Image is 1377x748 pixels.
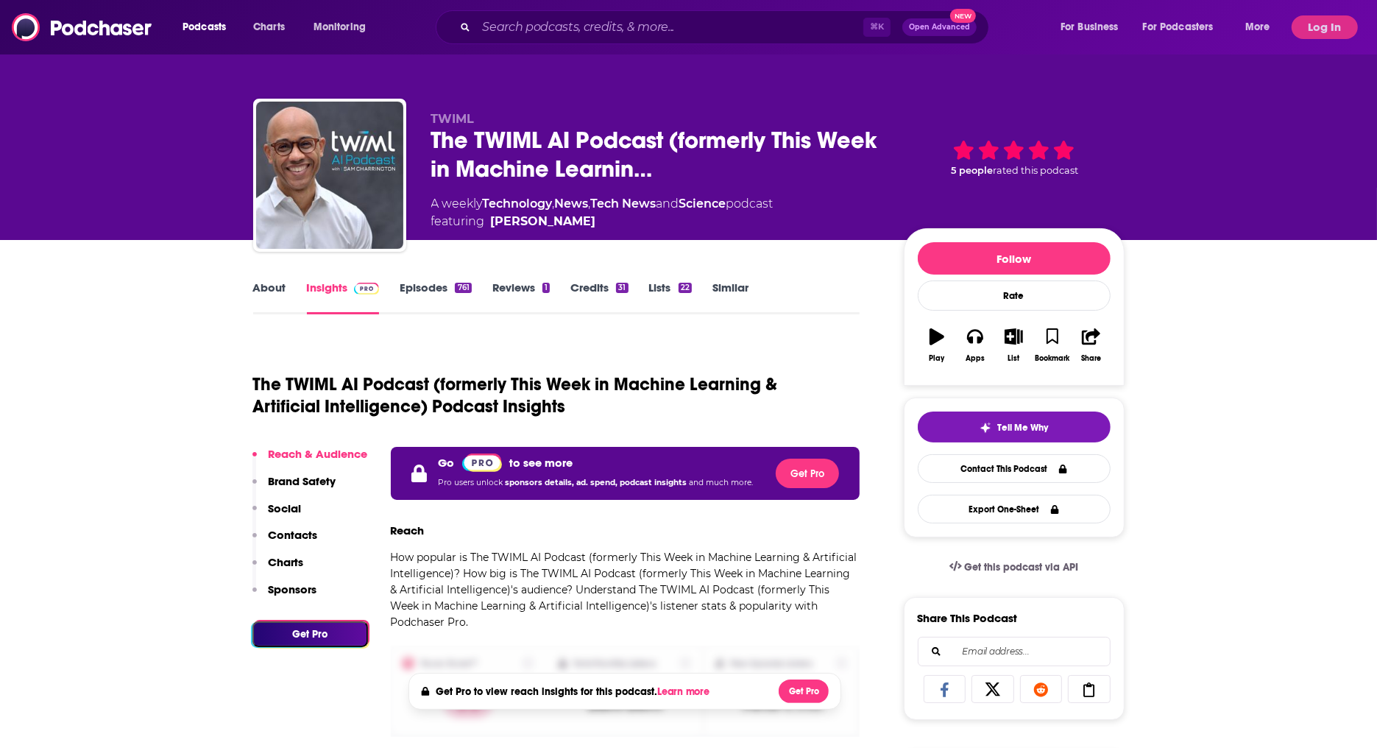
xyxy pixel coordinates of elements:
img: Podchaser Pro [462,454,503,472]
a: Credits31 [570,280,628,314]
span: Charts [253,17,285,38]
a: Share on Facebook [924,675,966,703]
span: Monitoring [314,17,366,38]
a: Pro website [462,453,503,472]
button: Sponsors [252,582,317,610]
button: Social [252,501,302,529]
p: Charts [269,555,304,569]
a: Copy Link [1068,675,1111,703]
span: Open Advanced [909,24,970,31]
span: 5 people [952,165,994,176]
img: The TWIML AI Podcast (formerly This Week in Machine Learning & Artificial Intelligence) [256,102,403,249]
a: Charts [244,15,294,39]
a: Lists22 [649,280,692,314]
a: News [555,197,589,211]
div: Apps [966,354,985,363]
span: rated this podcast [994,165,1079,176]
a: About [253,280,286,314]
button: Log In [1292,15,1358,39]
button: open menu [1050,15,1137,39]
button: tell me why sparkleTell Me Why [918,412,1111,442]
div: 5 peoplerated this podcast [904,112,1125,204]
h3: Share This Podcast [918,611,1018,625]
span: , [589,197,591,211]
button: Get Pro [252,621,368,647]
button: open menu [172,15,245,39]
span: For Business [1061,17,1119,38]
div: 22 [679,283,692,293]
a: Science [679,197,726,211]
a: Share on X/Twitter [971,675,1014,703]
span: ⌘ K [863,18,891,37]
span: Tell Me Why [997,422,1048,434]
button: open menu [1235,15,1289,39]
button: Get Pro [776,459,839,488]
a: Get this podcast via API [938,549,1091,585]
button: Open AdvancedNew [902,18,977,36]
p: to see more [509,456,573,470]
div: A weekly podcast [431,195,774,230]
span: More [1245,17,1270,38]
span: sponsors details, ad. spend, podcast insights [506,478,690,487]
div: List [1008,354,1020,363]
button: Apps [956,319,994,372]
img: Podchaser Pro [354,283,380,294]
button: List [994,319,1033,372]
a: Sam Charrington [491,213,596,230]
button: Play [918,319,956,372]
a: Reviews1 [492,280,550,314]
button: Learn more [657,686,713,698]
div: 761 [455,283,471,293]
a: Technology [483,197,553,211]
input: Email address... [930,638,1098,666]
h3: Reach [391,523,425,537]
span: For Podcasters [1143,17,1214,38]
input: Search podcasts, credits, & more... [476,15,863,39]
div: 31 [616,283,628,293]
a: Tech News [591,197,656,211]
button: Bookmark [1033,319,1072,372]
span: TWIML [431,112,475,126]
span: Get this podcast via API [964,561,1078,574]
span: featuring [431,213,774,230]
a: Episodes761 [400,280,471,314]
button: Brand Safety [252,474,336,501]
div: Search followers [918,637,1111,666]
div: 1 [542,283,550,293]
a: Contact This Podcast [918,454,1111,483]
p: Sponsors [269,582,317,596]
img: tell me why sparkle [980,422,991,434]
h1: The TWIML AI Podcast (formerly This Week in Machine Learning & Artificial Intelligence) Podcast I... [253,373,849,417]
button: Contacts [252,528,318,555]
button: Get Pro [779,680,829,703]
button: Export One-Sheet [918,495,1111,523]
a: InsightsPodchaser Pro [307,280,380,314]
button: open menu [303,15,385,39]
a: Share on Reddit [1020,675,1063,703]
button: Follow [918,242,1111,275]
button: Share [1072,319,1110,372]
a: Similar [712,280,748,314]
p: Contacts [269,528,318,542]
p: Pro users unlock and much more. [439,472,754,494]
div: Rate [918,280,1111,311]
button: open menu [1133,15,1235,39]
p: Reach & Audience [269,447,368,461]
span: and [656,197,679,211]
div: Play [929,354,944,363]
p: Go [439,456,455,470]
img: Podchaser - Follow, Share and Rate Podcasts [12,13,153,41]
span: , [553,197,555,211]
span: New [950,9,977,23]
div: Share [1081,354,1101,363]
p: Brand Safety [269,474,336,488]
p: Social [269,501,302,515]
div: Search podcasts, credits, & more... [450,10,1003,44]
button: Charts [252,555,304,582]
div: Bookmark [1035,354,1069,363]
button: Reach & Audience [252,447,368,474]
span: Podcasts [183,17,226,38]
h4: Get Pro to view reach insights for this podcast. [436,685,713,698]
